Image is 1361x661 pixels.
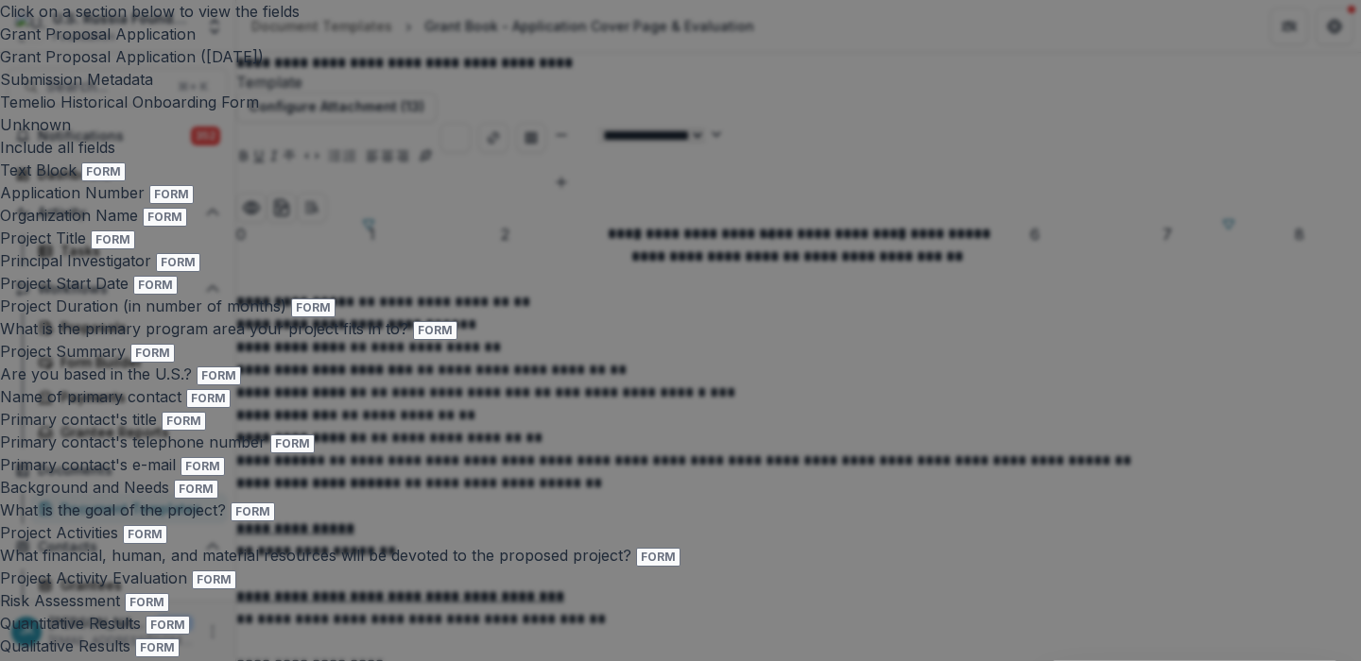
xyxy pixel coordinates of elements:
span: Form [123,525,167,544]
span: Form [270,434,315,453]
span: Form [146,616,190,635]
span: Form [174,480,218,499]
span: Form [197,366,241,385]
span: Form [186,389,231,408]
span: Form [636,548,680,567]
span: Form [162,412,206,431]
span: Form [130,344,175,363]
span: Form [143,208,187,227]
span: Form [125,593,169,612]
span: Form [91,230,135,249]
span: Form [156,253,200,272]
span: Form [133,276,178,295]
span: Form [181,457,225,476]
span: Form [81,162,126,181]
span: Form [192,570,236,589]
span: Form [149,185,194,204]
span: Form [291,298,336,317]
span: Form [231,502,275,521]
span: Form [413,321,457,340]
span: Form [135,638,180,657]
